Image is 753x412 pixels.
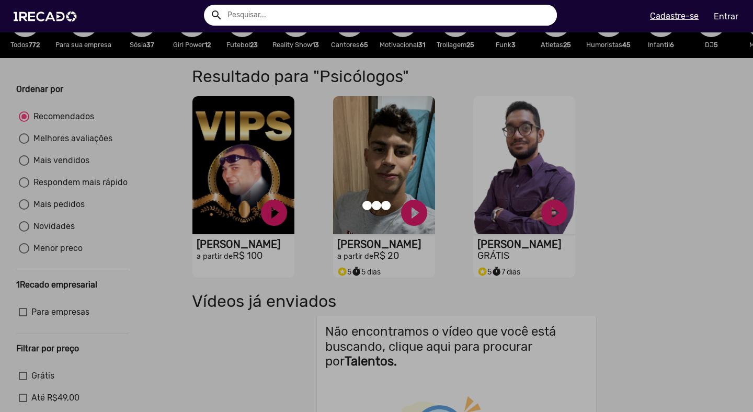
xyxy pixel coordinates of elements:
[207,5,225,24] button: Example home icon
[220,5,557,26] input: Pesquisar...
[650,11,699,21] u: Cadastre-se
[210,9,223,21] mat-icon: Example home icon
[707,7,745,26] a: Entrar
